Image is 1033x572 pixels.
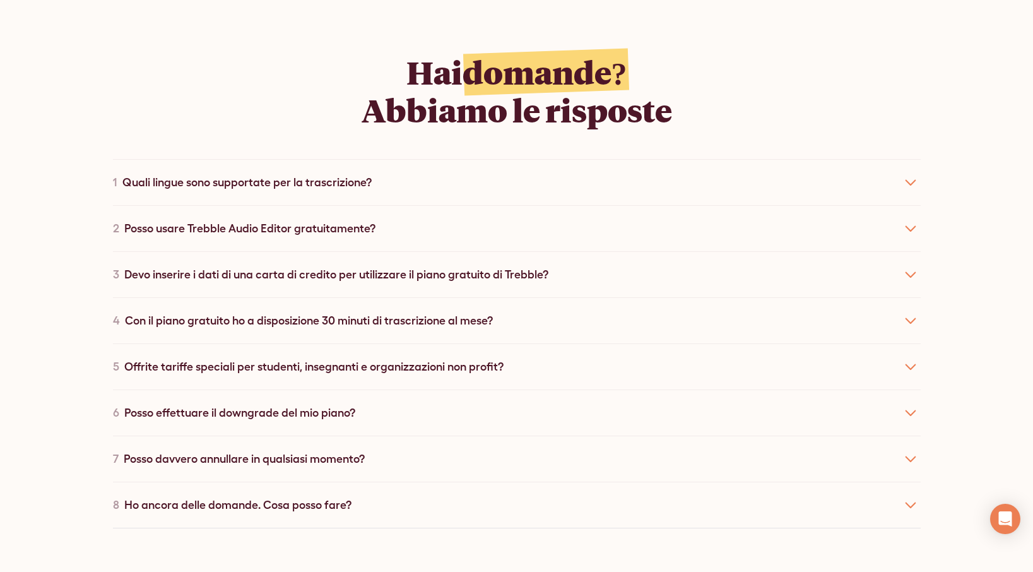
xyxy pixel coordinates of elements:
[113,268,119,281] font: 3
[990,504,1020,534] div: Apri Intercom Messenger
[463,51,627,93] font: domande?
[113,498,119,511] font: 8
[125,314,493,327] font: Con il piano gratuito ho a disposizione 30 minuti di trascrizione al mese?
[124,452,365,465] font: Posso davvero annullare in qualsiasi momento?
[362,89,672,131] font: Abbiamo le risposte
[113,406,119,419] font: 6
[124,222,375,235] font: Posso usare Trebble Audio Editor gratuitamente?
[113,222,119,235] font: 2
[122,176,372,189] font: Quali lingue sono supportate per la trascrizione?
[124,406,355,419] font: Posso effettuare il downgrade del mio piano?
[406,51,463,93] font: Hai
[124,360,504,373] font: Offrite tariffe speciali per studenti, insegnanti e organizzazioni non profit?
[124,498,351,511] font: Ho ancora delle domande. Cosa posso fare?
[124,268,548,281] font: Devo inserire i dati di una carta di credito per utilizzare il piano gratuito di Trebble?
[113,452,119,465] font: 7
[113,314,120,327] font: 4
[113,360,119,373] font: 5
[113,176,117,189] font: 1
